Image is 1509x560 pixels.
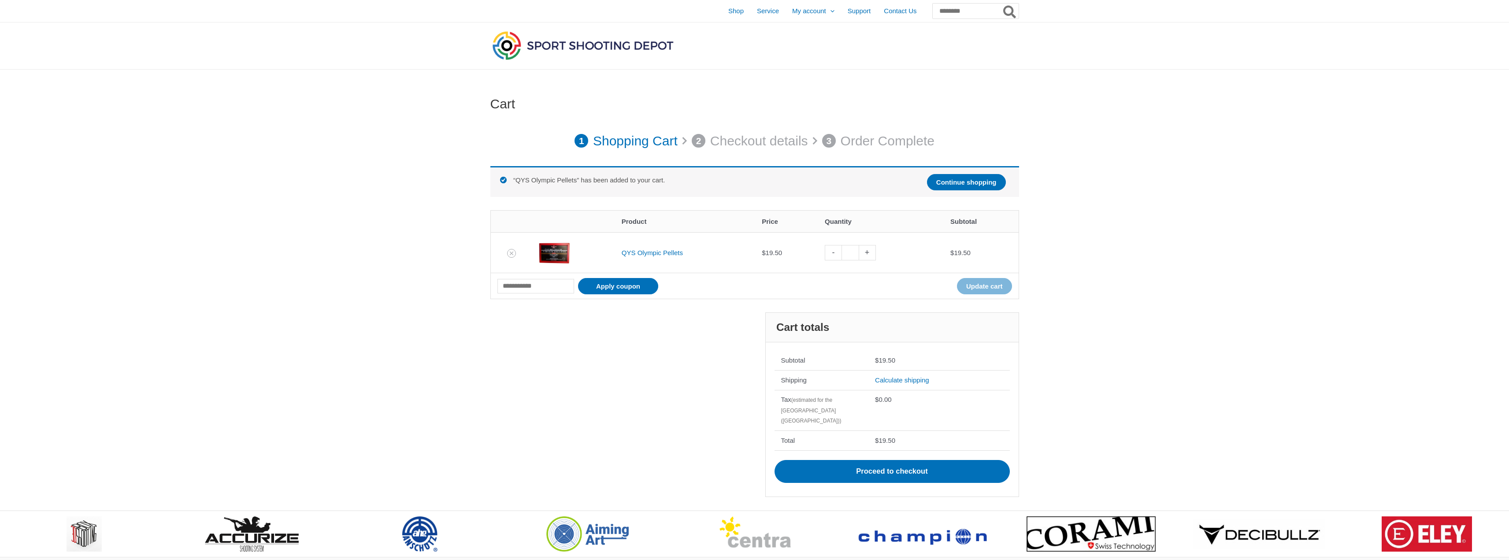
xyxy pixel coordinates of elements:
img: brand logo [1382,516,1472,552]
span: $ [875,396,879,403]
a: 1 Shopping Cart [575,129,678,153]
span: $ [762,249,765,256]
button: Apply coupon [578,278,658,294]
a: Remove QYS Olympic Pellets from cart [507,249,516,258]
p: Shopping Cart [593,129,678,153]
th: Quantity [818,211,944,232]
a: Calculate shipping [875,376,929,384]
th: Product [615,211,755,232]
bdi: 0.00 [875,396,892,403]
a: Continue shopping [927,174,1006,190]
img: Sport Shooting Depot [490,29,675,62]
img: QYS Olympic Pellets [539,237,570,268]
bdi: 19.50 [875,437,895,444]
input: Product quantity [842,245,859,260]
th: Total [775,430,869,450]
small: (estimated for the [GEOGRAPHIC_DATA] ([GEOGRAPHIC_DATA])) [781,397,842,424]
a: 2 Checkout details [692,129,808,153]
th: Shipping [775,370,869,390]
th: Subtotal [944,211,1018,232]
bdi: 19.50 [762,249,782,256]
th: Price [755,211,818,232]
th: Tax [775,390,869,431]
th: Subtotal [775,351,869,371]
span: 2 [692,134,706,148]
a: QYS Olympic Pellets [622,249,683,256]
bdi: 19.50 [950,249,971,256]
span: 1 [575,134,589,148]
a: - [825,245,842,260]
a: + [859,245,876,260]
h1: Cart [490,96,1019,112]
button: Update cart [957,278,1012,294]
div: “QYS Olympic Pellets” has been added to your cart. [490,166,1019,197]
span: $ [875,437,879,444]
button: Search [1001,4,1019,19]
bdi: 19.50 [875,356,895,364]
span: $ [875,356,879,364]
a: Proceed to checkout [775,460,1010,483]
p: Checkout details [710,129,808,153]
span: $ [950,249,954,256]
h2: Cart totals [766,313,1019,342]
